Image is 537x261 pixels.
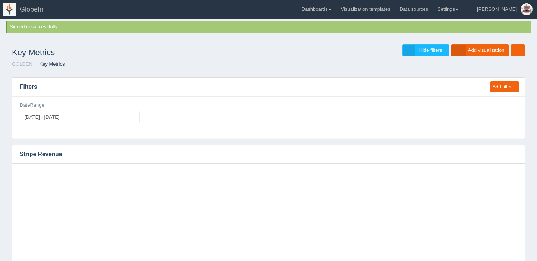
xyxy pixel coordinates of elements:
[419,47,442,53] span: Hide filters
[477,2,517,17] div: [PERSON_NAME]
[20,102,44,109] label: DateRange
[10,23,530,31] div: Signed in successfully.
[12,145,514,164] h3: Stripe Revenue
[3,3,16,16] img: logo-icon-white-65218e21b3e149ebeb43c0d521b2b0920224ca4d96276e4423216f8668933697.png
[34,61,65,68] li: Key Metrics
[12,61,32,67] a: GOLDEN
[402,44,449,57] a: Hide filters
[12,78,483,96] h3: Filters
[12,44,268,61] h1: Key Metrics
[521,3,533,15] img: Profile Picture
[490,81,519,93] button: Add filter
[451,44,509,57] a: Add visualization
[20,6,43,13] span: GlobeIn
